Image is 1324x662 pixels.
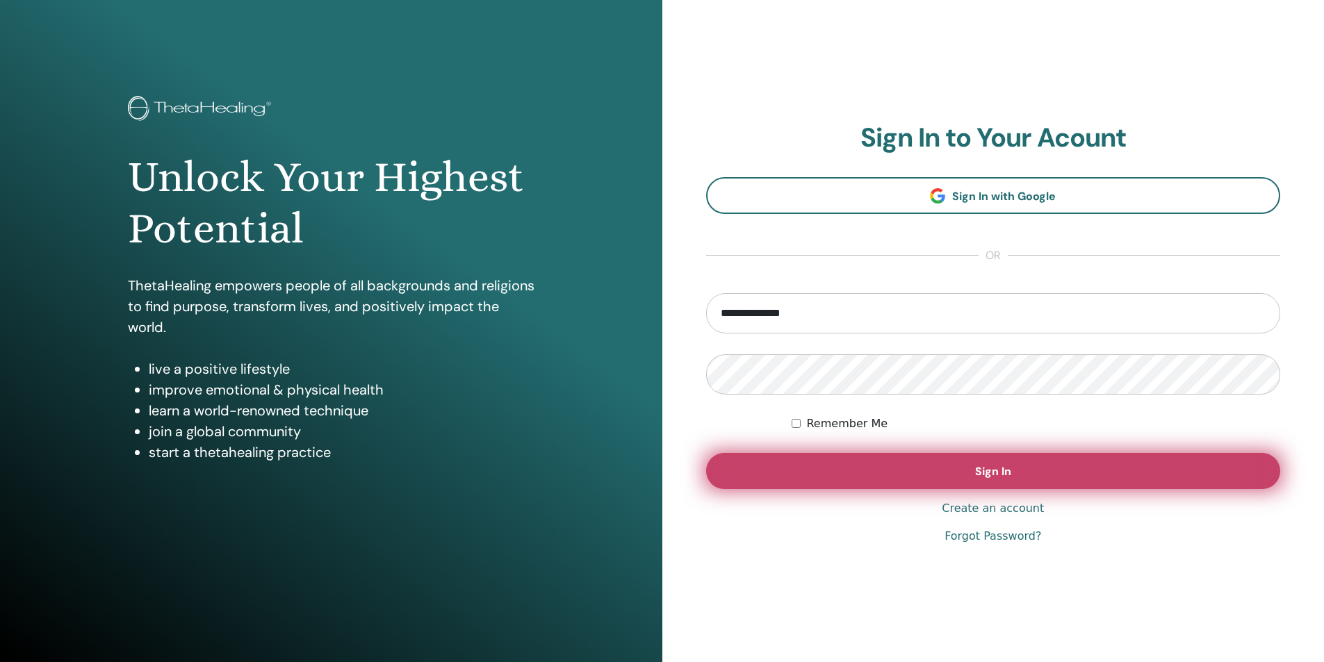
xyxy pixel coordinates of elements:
[806,415,888,432] label: Remember Me
[942,500,1044,517] a: Create an account
[149,400,534,421] li: learn a world-renowned technique
[149,379,534,400] li: improve emotional & physical health
[792,415,1280,432] div: Keep me authenticated indefinitely or until I manually logout
[149,358,534,379] li: live a positive lifestyle
[149,442,534,463] li: start a thetahealing practice
[128,151,534,255] h1: Unlock Your Highest Potential
[706,122,1281,154] h2: Sign In to Your Acount
[128,275,534,338] p: ThetaHealing empowers people of all backgrounds and religions to find purpose, transform lives, a...
[706,453,1281,489] button: Sign In
[706,177,1281,214] a: Sign In with Google
[975,464,1011,479] span: Sign In
[149,421,534,442] li: join a global community
[952,189,1056,204] span: Sign In with Google
[979,247,1008,264] span: or
[945,528,1041,545] a: Forgot Password?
